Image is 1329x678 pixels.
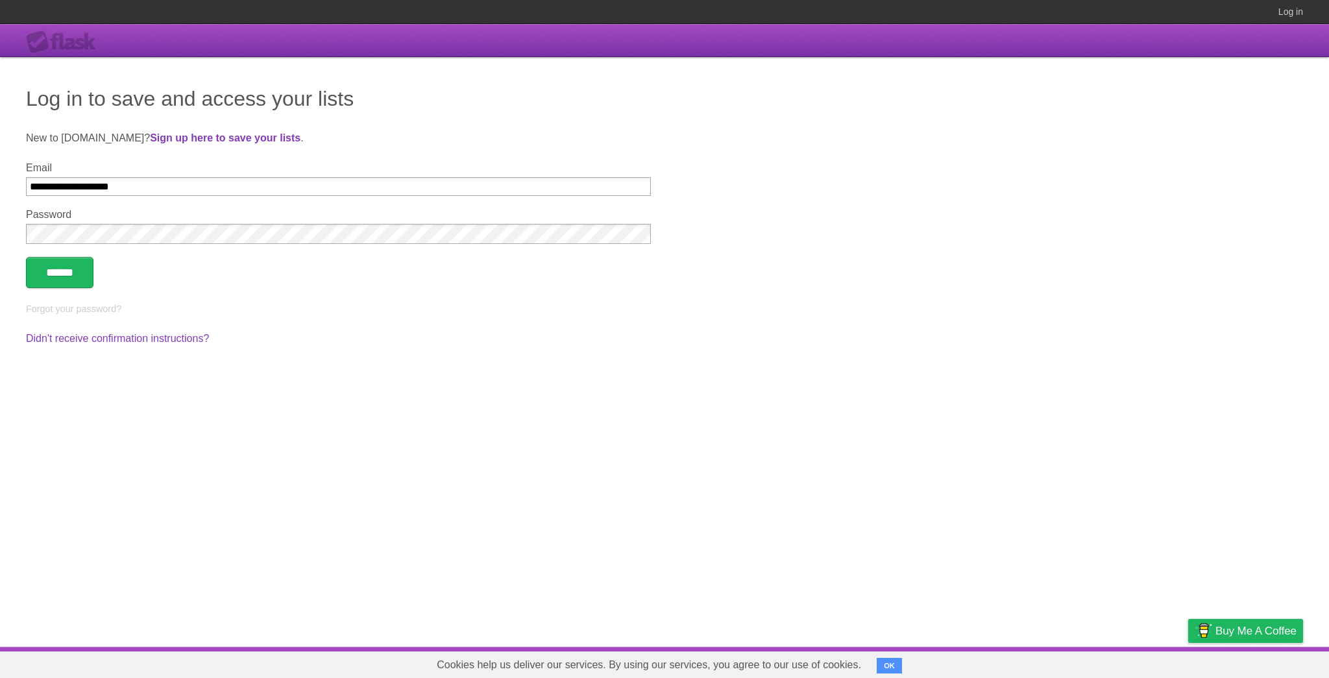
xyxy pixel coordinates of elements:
[26,304,121,314] a: Forgot your password?
[1171,650,1205,675] a: Privacy
[26,30,104,54] div: Flask
[1188,619,1303,643] a: Buy me a coffee
[26,333,209,344] a: Didn't receive confirmation instructions?
[1215,620,1297,642] span: Buy me a coffee
[1016,650,1043,675] a: About
[1195,620,1212,642] img: Buy me a coffee
[26,162,651,174] label: Email
[1221,650,1303,675] a: Suggest a feature
[1127,650,1156,675] a: Terms
[26,130,1303,146] p: New to [DOMAIN_NAME]? .
[1058,650,1111,675] a: Developers
[26,209,651,221] label: Password
[150,132,300,143] a: Sign up here to save your lists
[877,658,902,673] button: OK
[424,652,874,678] span: Cookies help us deliver our services. By using our services, you agree to our use of cookies.
[26,83,1303,114] h1: Log in to save and access your lists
